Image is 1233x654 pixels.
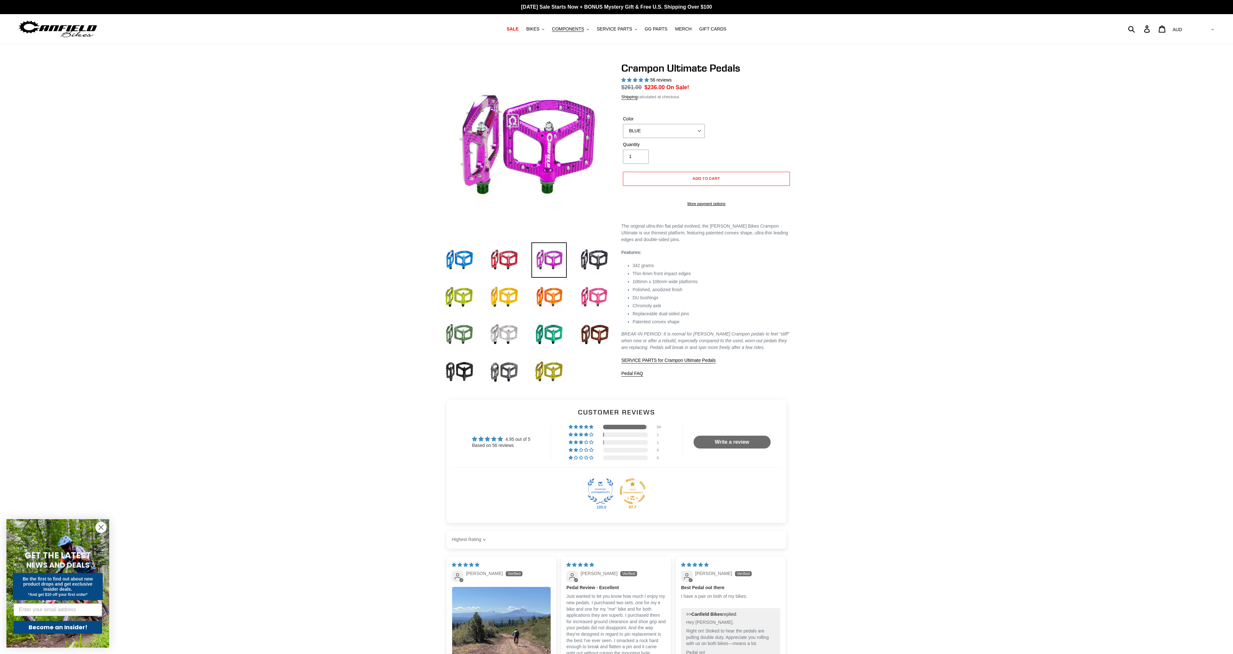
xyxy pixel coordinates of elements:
b: Best Pedal out there [681,585,780,591]
img: Load image into Gallery viewer, Crampon Ultimate Pedals [486,354,522,389]
span: SERVICE PARTS [597,26,632,32]
img: Load image into Gallery viewer, Crampon Ultimate Pedals [486,317,522,352]
label: Color [623,116,705,122]
em: BREAK-IN PERIOD: It is normal for [PERSON_NAME] Crampon pedals to feel “stiff” when new or after ... [621,331,789,350]
img: Load image into Gallery viewer, Crampon Ultimate Pedals [442,242,477,278]
a: GIFT CARDS [696,25,730,33]
a: SALE [503,25,522,33]
div: calculated at checkout. [621,94,791,100]
img: Load image into Gallery viewer, Crampon Ultimate Pedals [442,280,477,315]
span: NEWS AND DEALS [26,560,90,570]
span: 5 star review [452,562,479,567]
span: SERVICE PARTS for Crampon Ultimate Pedals [621,358,716,363]
button: Add to cart [623,172,790,186]
span: 4.95 out of 5 [505,437,530,442]
div: 2% (1) reviews with 3 star rating [569,440,594,445]
a: Write a review [694,436,771,449]
p: Hey [PERSON_NAME], [686,619,775,626]
span: MERCH [675,26,692,32]
button: BIKES [523,25,547,33]
p: The original ultra-thin flat pedal evolved, the [PERSON_NAME] Bikes Crampon Ultimate is our thinn... [621,223,791,243]
strong: Features: [621,250,642,255]
label: Quantity [623,141,705,148]
span: SALE [507,26,519,32]
img: Load image into Gallery viewer, Crampon Ultimate Pedals [576,242,612,278]
span: Patented convex shape [633,319,679,324]
span: [PERSON_NAME] [466,571,503,576]
div: 1 [657,440,665,445]
select: Sort dropdown [452,533,488,546]
li: Replaceable dual-sided pins [633,310,791,317]
span: 5 star review [681,562,709,567]
a: Judge.me Diamond Authentic Shop medal 100.0 [588,478,613,504]
span: 5 star review [566,562,594,567]
img: Load image into Gallery viewer, Crampon Ultimate Pedals [531,242,567,278]
h2: Customer Reviews [452,407,781,417]
img: Load image into Gallery viewer, Crampon Ultimate Pedals [486,242,522,278]
span: BIKES [526,26,539,32]
span: GET THE LATEST [25,550,91,561]
li: Thin 6mm front impact edges [633,270,791,277]
b: Canfield Bikes [691,612,722,617]
img: Canfield Bikes [18,19,98,39]
input: Search [1132,22,1148,36]
a: More payment options [623,201,790,207]
img: Judge.me Diamond Authentic Shop medal [588,478,613,504]
span: [PERSON_NAME] [695,571,732,576]
div: 100.0 [595,505,606,510]
a: Judge.me Gold Transparent Shop medal 97.7 [620,478,645,504]
button: Close dialog [95,522,107,533]
div: 2% (1) reviews with 4 star rating [569,432,594,437]
a: GG PARTS [642,25,671,33]
span: GIFT CARDS [699,26,727,32]
span: *And get $10 off your first order* [28,592,87,597]
li: Chromoly axle [633,302,791,309]
li: Polished, anodized finish [633,286,791,293]
input: Enter your email address [13,603,102,616]
span: On Sale! [666,83,689,92]
img: Load image into Gallery viewer, Crampon Ultimate Pedals [531,354,567,389]
p: I have a pair on both of my bikes. [681,593,780,600]
div: 97.7 [627,505,638,510]
img: Load image into Gallery viewer, Crampon Ultimate Pedals [576,317,612,352]
img: Load image into Gallery viewer, Crampon Ultimate Pedals [442,354,477,389]
button: COMPONENTS [549,25,592,33]
s: $261.00 [621,84,642,91]
button: Become an Insider! [13,621,102,634]
div: Average rating is 4.95 stars [472,435,530,443]
li: DU bushings [633,294,791,301]
div: Based on 56 reviews [472,442,530,449]
img: Load image into Gallery viewer, Crampon Ultimate Pedals [531,317,567,352]
span: $236.00 [644,84,665,91]
span: 4.95 stars [621,77,650,83]
img: Judge.me Gold Transparent Shop medal [620,478,645,504]
p: Right on! Stoked to hear the pedals are pulling double duty. Appreciate you rolling with us on bo... [686,628,775,647]
h1: Crampon Ultimate Pedals [621,62,791,74]
span: [PERSON_NAME] [581,571,617,576]
img: Load image into Gallery viewer, Crampon Ultimate Pedals [531,280,567,315]
img: Load image into Gallery viewer, Crampon Ultimate Pedals [576,280,612,315]
button: SERVICE PARTS [593,25,640,33]
div: 1 [657,432,665,437]
a: MERCH [672,25,695,33]
img: Load image into Gallery viewer, Crampon Ultimate Pedals [486,280,522,315]
span: 56 reviews [650,77,672,83]
div: 96% (54) reviews with 5 star rating [569,425,594,429]
div: Gold Transparent Shop. Published at least 95% of verified reviews received in total [620,478,645,506]
div: Diamond Authentic Shop. 100% of published reviews are verified reviews [588,478,613,506]
div: >> replied: [686,611,775,618]
span: GG PARTS [645,26,668,32]
a: SERVICE PARTS for Crampon Ultimate Pedals [621,358,716,363]
a: Pedal FAQ [621,371,643,377]
img: Load image into Gallery viewer, Crampon Ultimate Pedals [442,317,477,352]
li: 106mm x 106mm wide platforms [633,278,791,285]
div: 54 [657,425,665,429]
span: Be the first to find out about new product drops and get exclusive insider deals. [23,576,93,592]
span: COMPONENTS [552,26,584,32]
span: Add to cart [693,176,721,181]
li: 342 grams [633,262,791,269]
b: Pedal Review - Excellent [566,585,666,591]
a: Shipping [621,94,638,100]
